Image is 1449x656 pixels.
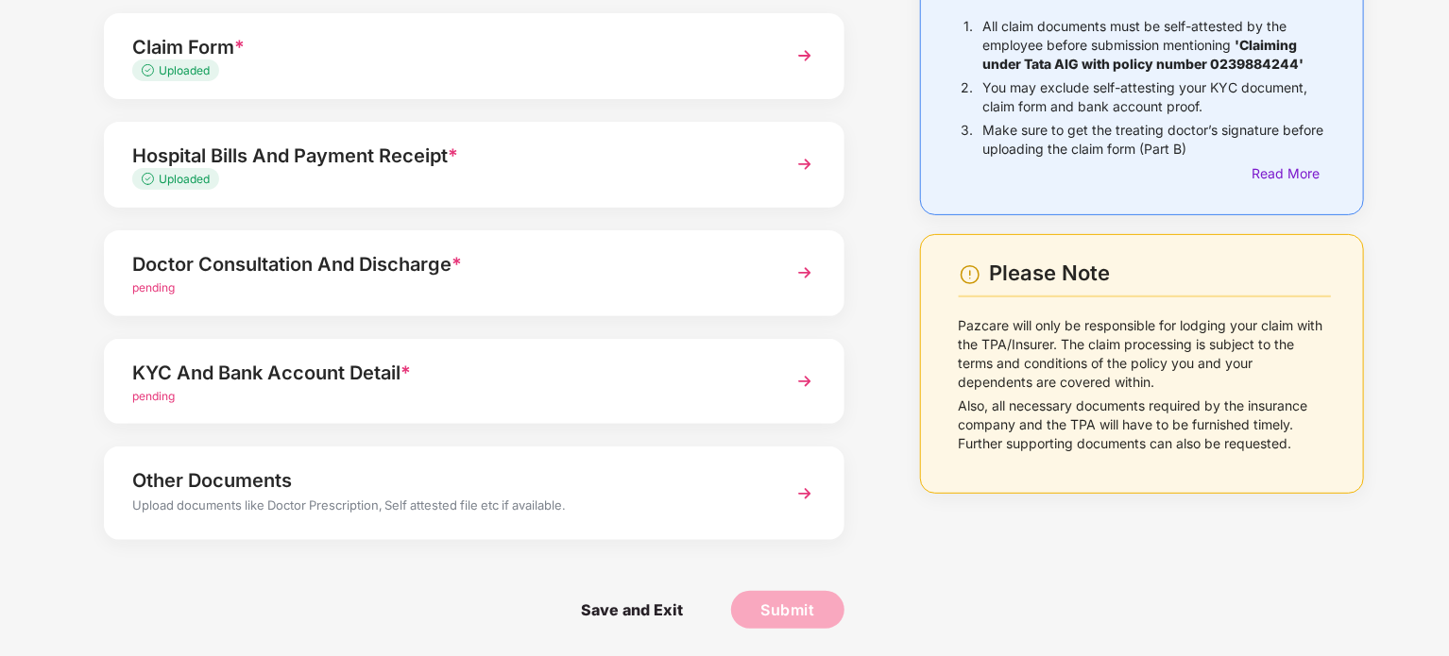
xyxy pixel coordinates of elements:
[132,358,759,388] div: KYC And Bank Account Detail
[788,39,822,73] img: svg+xml;base64,PHN2ZyBpZD0iTmV4dCIgeG1sbnM9Imh0dHA6Ly93d3cudzMub3JnLzIwMDAvc3ZnIiB3aWR0aD0iMzYiIG...
[959,316,1331,392] p: Pazcare will only be responsible for lodging your claim with the TPA/Insurer. The claim processin...
[142,173,159,185] img: svg+xml;base64,PHN2ZyB4bWxucz0iaHR0cDovL3d3dy53My5vcmcvMjAwMC9zdmciIHdpZHRoPSIxMy4zMzMiIGhlaWdodD...
[959,263,981,286] img: svg+xml;base64,PHN2ZyBpZD0iV2FybmluZ18tXzI0eDI0IiBkYXRhLW5hbWU9Ildhcm5pbmcgLSAyNHgyNCIgeG1sbnM9Im...
[982,121,1331,159] p: Make sure to get the treating doctor’s signature before uploading the claim form (Part B)
[731,591,844,629] button: Submit
[961,121,973,159] p: 3.
[159,172,210,186] span: Uploaded
[990,261,1331,286] div: Please Note
[959,396,1331,453] p: Also, all necessary documents required by the insurance company and the TPA will have to be furni...
[132,141,759,171] div: Hospital Bills And Payment Receipt
[982,17,1331,74] p: All claim documents must be self-attested by the employee before submission mentioning
[159,63,210,77] span: Uploaded
[982,78,1331,116] p: You may exclude self-attesting your KYC document, claim form and bank account proof.
[788,256,822,290] img: svg+xml;base64,PHN2ZyBpZD0iTmV4dCIgeG1sbnM9Imh0dHA6Ly93d3cudzMub3JnLzIwMDAvc3ZnIiB3aWR0aD0iMzYiIG...
[132,389,175,403] span: pending
[132,280,175,294] span: pending
[788,147,822,181] img: svg+xml;base64,PHN2ZyBpZD0iTmV4dCIgeG1sbnM9Imh0dHA6Ly93d3cudzMub3JnLzIwMDAvc3ZnIiB3aWR0aD0iMzYiIG...
[788,477,822,511] img: svg+xml;base64,PHN2ZyBpZD0iTmV4dCIgeG1sbnM9Imh0dHA6Ly93d3cudzMub3JnLzIwMDAvc3ZnIiB3aWR0aD0iMzYiIG...
[562,591,702,629] span: Save and Exit
[142,64,159,76] img: svg+xml;base64,PHN2ZyB4bWxucz0iaHR0cDovL3d3dy53My5vcmcvMjAwMC9zdmciIHdpZHRoPSIxMy4zMzMiIGhlaWdodD...
[132,465,759,496] div: Other Documents
[961,78,973,116] p: 2.
[1252,163,1331,184] div: Read More
[132,249,759,279] div: Doctor Consultation And Discharge
[788,364,822,398] img: svg+xml;base64,PHN2ZyBpZD0iTmV4dCIgeG1sbnM9Imh0dHA6Ly93d3cudzMub3JnLzIwMDAvc3ZnIiB3aWR0aD0iMzYiIG...
[132,496,759,520] div: Upload documents like Doctor Prescription, Self attested file etc if available.
[963,17,973,74] p: 1.
[132,32,759,62] div: Claim Form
